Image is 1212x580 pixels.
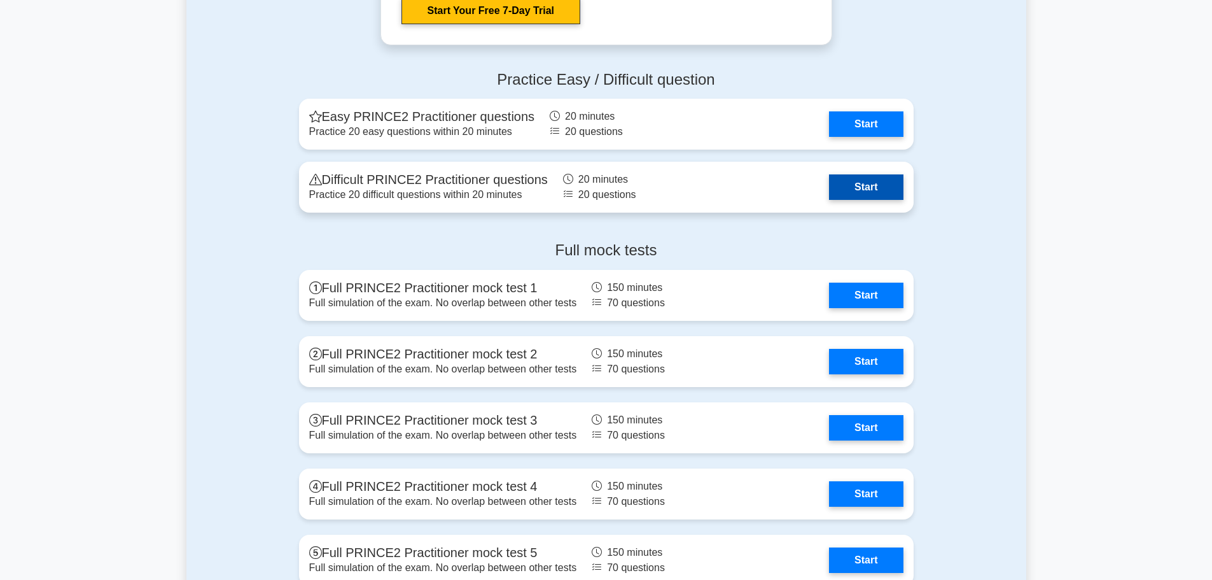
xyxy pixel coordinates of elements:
[299,71,914,89] h4: Practice Easy / Difficult question
[829,283,903,308] a: Start
[829,415,903,441] a: Start
[829,349,903,374] a: Start
[829,111,903,137] a: Start
[829,174,903,200] a: Start
[829,548,903,573] a: Start
[829,481,903,507] a: Start
[299,241,914,260] h4: Full mock tests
